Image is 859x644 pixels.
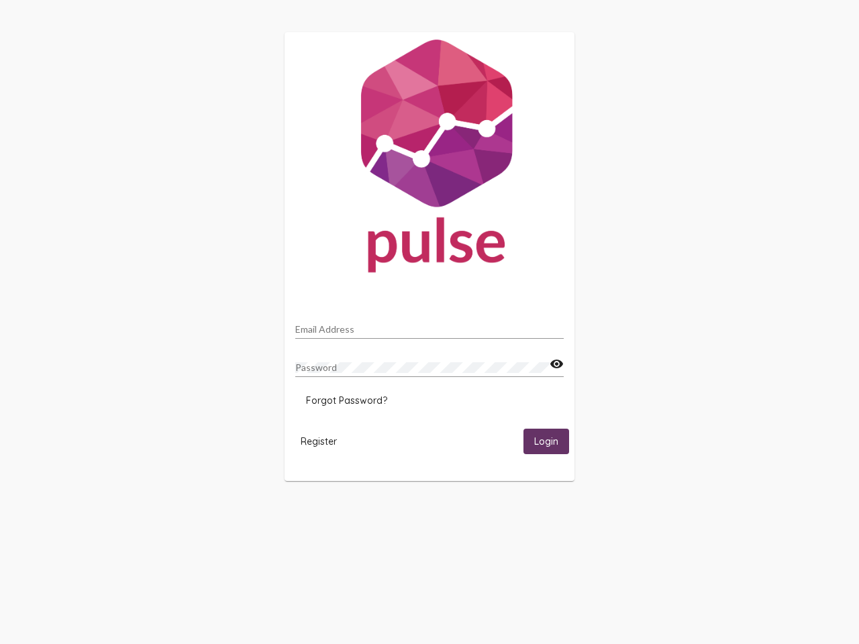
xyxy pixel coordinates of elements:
[523,429,569,453] button: Login
[295,388,398,413] button: Forgot Password?
[290,429,348,453] button: Register
[534,436,558,448] span: Login
[550,356,564,372] mat-icon: visibility
[306,394,387,407] span: Forgot Password?
[301,435,337,447] span: Register
[285,32,574,286] img: Pulse For Good Logo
